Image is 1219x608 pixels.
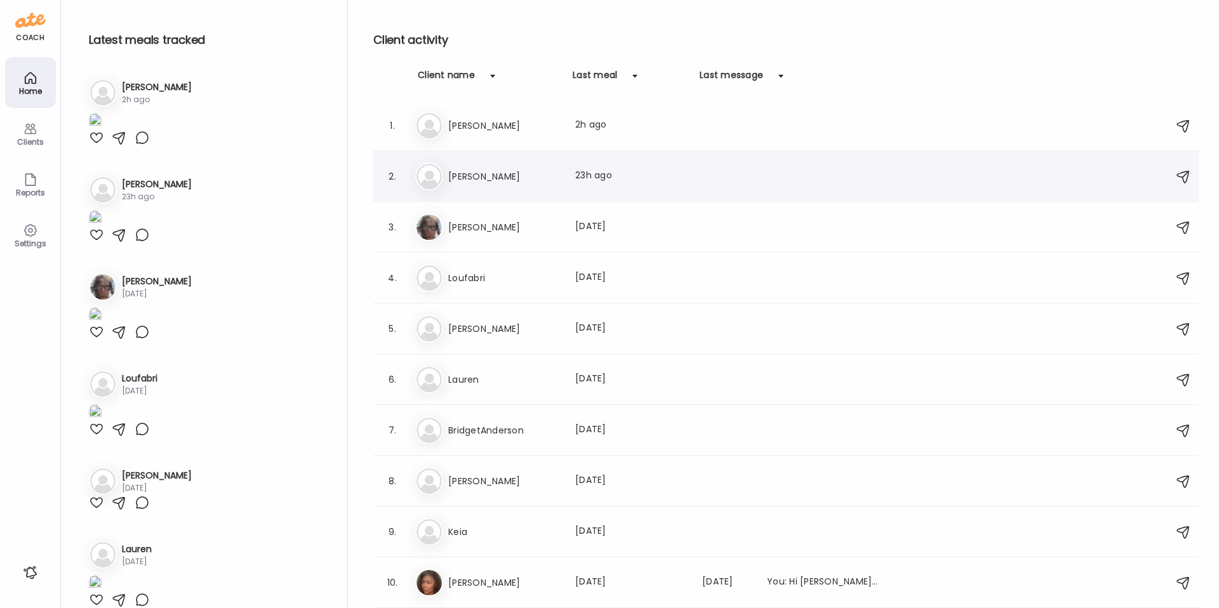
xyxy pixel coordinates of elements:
img: bg-avatar-default.svg [416,265,442,291]
h3: [PERSON_NAME] [122,469,192,482]
img: bg-avatar-default.svg [416,468,442,494]
h3: BridgetAnderson [448,423,560,438]
div: [DATE] [122,556,152,567]
h3: Loufabri [122,372,157,385]
h2: Latest meals tracked [89,30,327,50]
h3: [PERSON_NAME] [122,275,192,288]
div: 3. [385,220,400,235]
div: 5. [385,321,400,336]
h3: [PERSON_NAME] [122,178,192,191]
div: 23h ago [575,169,687,184]
h2: Client activity [373,30,1199,50]
div: 2. [385,169,400,184]
img: bg-avatar-default.svg [416,418,442,443]
div: [DATE] [575,270,687,286]
div: 2h ago [575,118,687,133]
img: avatars%2FmWQyMPqCwHNSmvMieIFMfDSjOFz2 [416,570,442,595]
img: ate [15,10,46,30]
img: images%2FpbQgUNqI2Kck939AnQ3TEFOW9km2%2FgLsFLjeoE1sEZv0gei6e%2FCNxtaDuo5Qyy7t0A2bG9_1080 [89,113,102,130]
div: 1. [385,118,400,133]
img: images%2FGXuCsgLDqrWT3M0TVB3XTHvqcw92%2FfcreSAM7gYknfhPxtc6a%2FI8jTbxh50J56BhZJ8XnD_1080 [89,575,102,592]
h3: [PERSON_NAME] [448,118,560,133]
div: Reports [8,188,53,197]
div: Last meal [573,69,617,89]
h3: [PERSON_NAME] [448,220,560,235]
img: images%2FFUuH95Ngm4OAGYimCZiwjvKjofP2%2FHzEWODMlZjhJa6907Vcc%2Fuqv51eIukQ5Fh6LEzP5c_1080 [89,210,102,227]
div: Client name [418,69,475,89]
div: 8. [385,473,400,489]
div: Home [8,87,53,95]
div: Settings [8,239,53,248]
img: bg-avatar-default.svg [90,542,116,567]
img: bg-avatar-default.svg [416,113,442,138]
div: Clients [8,138,53,146]
h3: Lauren [448,372,560,387]
img: bg-avatar-default.svg [90,80,116,105]
div: 4. [385,270,400,286]
img: images%2F4oe6JFsLF4ab4yR0XKDB7a6lkDu1%2Fgv3iuRSvuky1TL2uD6Tr%2FeMGTAo7nSphTNPuGN9oc_1080 [89,307,102,324]
div: [DATE] [702,575,752,590]
div: coach [16,32,44,43]
div: [DATE] [122,482,192,494]
h3: [PERSON_NAME] [448,473,560,489]
div: Last message [700,69,763,89]
h3: Lauren [122,543,152,556]
img: bg-avatar-default.svg [90,177,116,202]
h3: Keia [448,524,560,539]
div: You: Hi [PERSON_NAME] - Good question. If you feel it's helpful to you to log water and coffee to... [767,575,879,590]
h3: [PERSON_NAME] [448,321,560,336]
img: images%2FSqARowySrEfENzyDd8px8vFovDj2%2FU9RKzMCLDZvKZBA2afRq%2FGiwrvUPob8hCyZ3w38zR_1080 [89,404,102,421]
div: [DATE] [575,524,687,539]
div: [DATE] [122,385,157,397]
img: bg-avatar-default.svg [90,468,116,494]
div: 6. [385,372,400,387]
div: 2h ago [122,94,192,105]
h3: [PERSON_NAME] [448,169,560,184]
img: bg-avatar-default.svg [416,367,442,392]
img: avatars%2F4oe6JFsLF4ab4yR0XKDB7a6lkDu1 [90,274,116,300]
img: bg-avatar-default.svg [416,316,442,341]
div: [DATE] [575,423,687,438]
div: [DATE] [575,575,687,590]
img: bg-avatar-default.svg [90,371,116,397]
div: [DATE] [575,220,687,235]
div: [DATE] [575,473,687,489]
h3: Loufabri [448,270,560,286]
div: 23h ago [122,191,192,202]
h3: [PERSON_NAME] [122,81,192,94]
div: 7. [385,423,400,438]
div: 10. [385,575,400,590]
div: [DATE] [122,288,192,300]
div: 9. [385,524,400,539]
img: bg-avatar-default.svg [416,164,442,189]
div: [DATE] [575,372,687,387]
img: avatars%2F4oe6JFsLF4ab4yR0XKDB7a6lkDu1 [416,215,442,240]
img: bg-avatar-default.svg [416,519,442,545]
h3: [PERSON_NAME] [448,575,560,590]
div: [DATE] [575,321,687,336]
